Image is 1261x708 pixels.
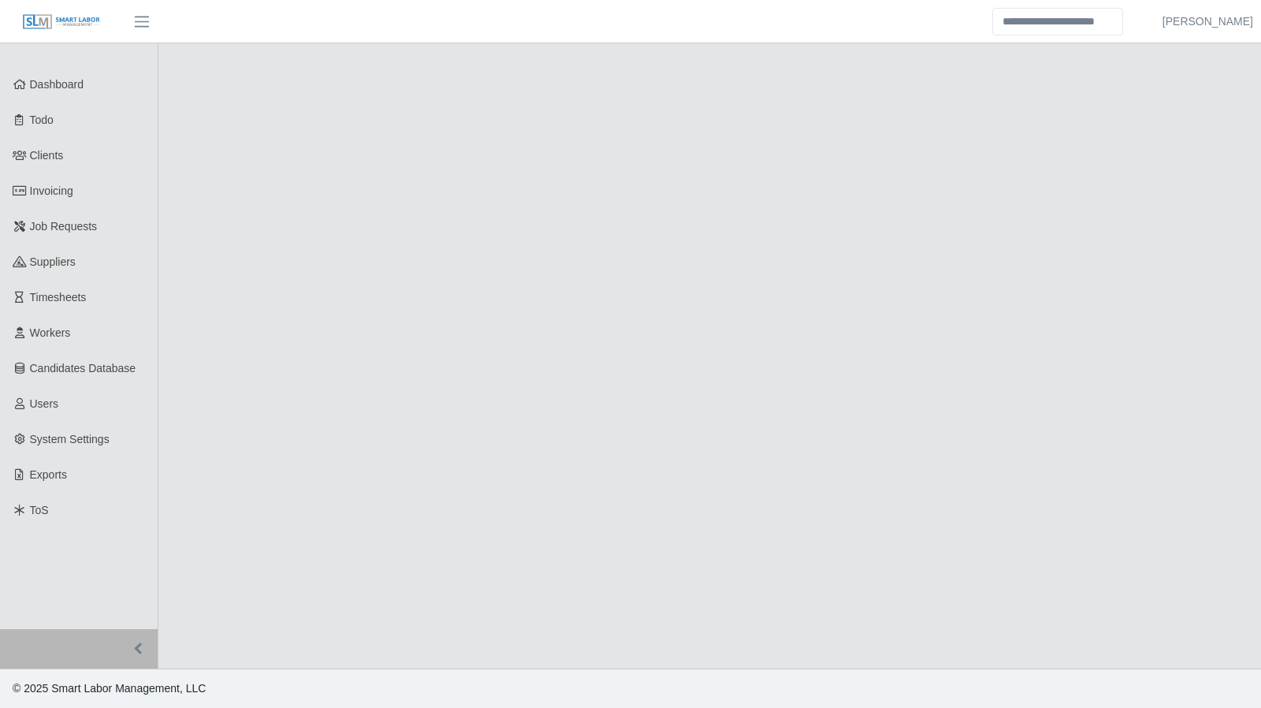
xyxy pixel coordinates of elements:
[30,362,136,374] span: Candidates Database
[30,149,64,162] span: Clients
[30,291,87,304] span: Timesheets
[30,78,84,91] span: Dashboard
[13,682,206,695] span: © 2025 Smart Labor Management, LLC
[30,433,110,445] span: System Settings
[30,504,49,516] span: ToS
[30,326,71,339] span: Workers
[30,220,98,233] span: Job Requests
[30,397,59,410] span: Users
[1162,13,1253,30] a: [PERSON_NAME]
[30,114,54,126] span: Todo
[30,468,67,481] span: Exports
[22,13,101,31] img: SLM Logo
[30,184,73,197] span: Invoicing
[30,255,76,268] span: Suppliers
[992,8,1123,35] input: Search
